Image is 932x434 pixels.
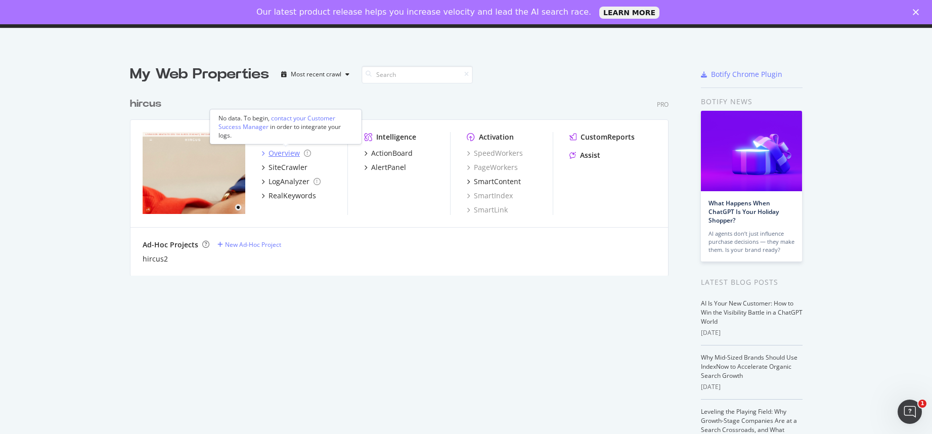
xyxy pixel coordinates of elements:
[701,382,803,392] div: [DATE]
[364,148,413,158] a: ActionBoard
[143,240,198,250] div: Ad-Hoc Projects
[261,148,311,158] a: Overview
[467,162,518,172] a: PageWorkers
[130,64,269,84] div: My Web Properties
[474,177,521,187] div: SmartContent
[581,132,635,142] div: CustomReports
[218,114,353,140] div: No data. To begin, in order to integrate your logs.
[277,66,353,82] button: Most recent crawl
[467,205,508,215] a: SmartLink
[701,69,782,79] a: Botify Chrome Plugin
[599,7,659,19] a: LEARN MORE
[371,162,406,172] div: AlertPanel
[364,162,406,172] a: AlertPanel
[371,148,413,158] div: ActionBoard
[130,97,161,111] div: hircus
[708,199,779,225] a: What Happens When ChatGPT Is Your Holiday Shopper?
[217,240,281,249] a: New Ad-Hoc Project
[269,162,307,172] div: SiteCrawler
[261,177,321,187] a: LogAnalyzer
[269,177,309,187] div: LogAnalyzer
[657,100,669,109] div: Pro
[898,400,922,424] iframe: Intercom live chat
[291,71,341,77] div: Most recent crawl
[362,66,473,83] input: Search
[467,148,523,158] a: SpeedWorkers
[269,191,316,201] div: RealKeywords
[143,254,168,264] a: hircus2
[261,162,307,172] a: SiteCrawler
[701,299,803,326] a: AI Is Your New Customer: How to Win the Visibility Battle in a ChatGPT World
[701,96,803,107] div: Botify news
[467,177,521,187] a: SmartContent
[701,111,802,191] img: What Happens When ChatGPT Is Your Holiday Shopper?
[130,97,165,111] a: hircus
[467,191,513,201] a: SmartIndex
[580,150,600,160] div: Assist
[130,84,677,276] div: grid
[225,240,281,249] div: New Ad-Hoc Project
[269,148,300,158] div: Overview
[143,132,245,214] img: hircus.fr
[701,328,803,337] div: [DATE]
[261,191,316,201] a: RealKeywords
[918,400,926,408] span: 1
[708,230,794,254] div: AI agents don’t just influence purchase decisions — they make them. Is your brand ready?
[256,7,591,17] div: Our latest product release helps you increase velocity and lead the AI search race.
[701,277,803,288] div: Latest Blog Posts
[913,9,923,15] div: Fermer
[569,150,600,160] a: Assist
[479,132,514,142] div: Activation
[569,132,635,142] a: CustomReports
[218,114,335,131] div: contact your Customer Success Manager
[376,132,416,142] div: Intelligence
[701,353,797,380] a: Why Mid-Sized Brands Should Use IndexNow to Accelerate Organic Search Growth
[711,69,782,79] div: Botify Chrome Plugin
